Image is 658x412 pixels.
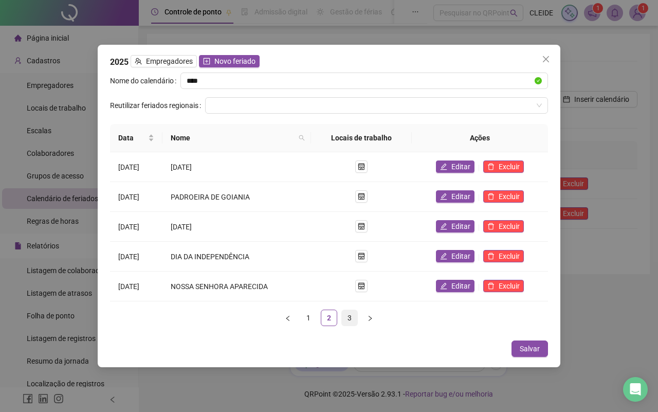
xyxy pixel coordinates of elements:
div: Open Intercom Messenger [623,377,648,402]
span: close [542,55,550,63]
span: Data [118,132,146,144]
span: Salvar [520,343,540,354]
span: Editar [451,280,470,292]
span: Excluir [499,221,520,232]
button: Editar [436,250,474,262]
button: Excluir [483,160,524,173]
span: [DATE] [171,223,192,231]
button: Editar [436,220,474,232]
span: Novo feriado [214,56,255,67]
span: Editar [451,191,470,202]
div: [DATE] [118,191,154,203]
span: edit [440,282,447,290]
span: shop [358,193,365,200]
span: shop [358,223,365,230]
span: delete [487,282,495,290]
span: delete [487,193,495,200]
li: 3 [341,310,358,326]
span: Empregadores [146,56,193,67]
button: Excluir [483,280,524,292]
button: Novo feriado [199,55,260,67]
span: team [135,58,142,65]
span: plus-square [203,58,210,65]
span: shop [358,163,365,170]
button: Close [538,51,554,67]
button: right [362,310,378,326]
button: Editar [436,280,474,292]
span: edit [440,193,447,200]
th: Data [110,124,162,152]
button: Editar [436,190,474,203]
span: search [299,135,305,141]
li: Página anterior [280,310,296,326]
span: Excluir [499,280,520,292]
span: delete [487,223,495,230]
a: 2 [321,310,337,326]
div: [DATE] [118,221,154,232]
span: Editar [451,250,470,262]
span: PADROEIRA DE GOIANIA [171,193,250,201]
div: 2025 [110,55,548,68]
label: Reutilizar feriados regionais [110,97,205,114]
span: Nome [171,132,295,144]
div: [DATE] [118,251,154,262]
div: Ações [420,132,540,144]
a: 1 [301,310,316,326]
span: left [285,315,291,321]
div: [DATE] [118,162,154,173]
span: delete [487,163,495,170]
span: [DATE] [171,163,192,171]
span: edit [440,223,447,230]
button: Excluir [483,220,524,232]
button: Salvar [511,341,548,357]
li: 1 [300,310,317,326]
button: Editar [436,160,474,173]
button: Excluir [483,250,524,262]
button: Empregadores [131,55,197,67]
span: Excluir [499,191,520,202]
div: Locais de trabalho [319,132,404,144]
span: Excluir [499,250,520,262]
span: Editar [451,221,470,232]
span: NOSSA SENHORA APARECIDA [171,282,268,291]
span: right [367,315,373,321]
span: DIA DA INDEPENDÊNCIA [171,253,249,261]
li: Próxima página [362,310,378,326]
span: shop [358,253,365,260]
span: Excluir [499,161,520,172]
div: [DATE] [118,281,154,292]
span: delete [487,253,495,260]
span: shop [358,282,365,290]
button: left [280,310,296,326]
span: edit [440,163,447,170]
span: search [297,130,307,146]
span: edit [440,253,447,260]
span: Editar [451,161,470,172]
button: Excluir [483,190,524,203]
label: Nome do calendário [110,73,180,89]
a: 3 [342,310,357,326]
